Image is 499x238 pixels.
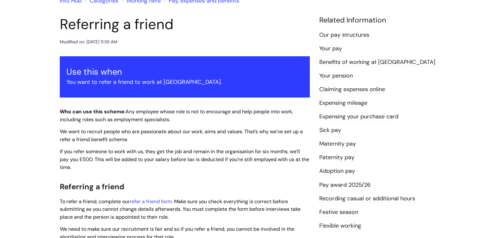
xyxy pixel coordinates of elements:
a: Our pay structures [319,31,369,39]
a: Pay award 2025/26 [319,181,371,189]
a: Expensing your purchase card [319,113,398,121]
h4: Related Information [319,16,440,25]
span: If you refer someone to work with us, they get the job and remain in the organisation for six mon... [60,148,309,171]
a: Claiming expenses online [319,85,385,94]
a: Expensing mileage [319,99,367,107]
a: Maternity pay [319,140,356,148]
span: We want to recruit people who are passionate about our work, aims and values. That’s why we’ve se... [60,128,303,143]
a: Benefits of working at [GEOGRAPHIC_DATA] [319,58,435,66]
strong: Who can use this scheme: [60,108,126,115]
span: Referring a friend [60,182,124,191]
a: Your pension [319,72,353,80]
a: Festive season [319,208,358,216]
h3: Use this when [66,67,303,77]
h1: Referring a friend [60,16,310,33]
span: Any employee whose role is not to encourage and help people into work, including roles such as em... [60,108,293,123]
a: Sick pay [319,126,341,135]
a: Adoption pay [319,167,355,175]
p: You want to refer a friend to work at [GEOGRAPHIC_DATA]. [66,77,303,87]
a: Paternity pay [319,153,354,162]
a: Flexible working [319,222,361,230]
a: Your pay [319,45,342,53]
a: Recording casual or additional hours [319,195,415,203]
a: refer a friend form [130,198,172,205]
div: Modified on: [DATE] 11:39 AM [60,38,117,46]
span: To refer a friend, complete our . Make sure you check everything is correct before submitting as ... [60,198,301,221]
